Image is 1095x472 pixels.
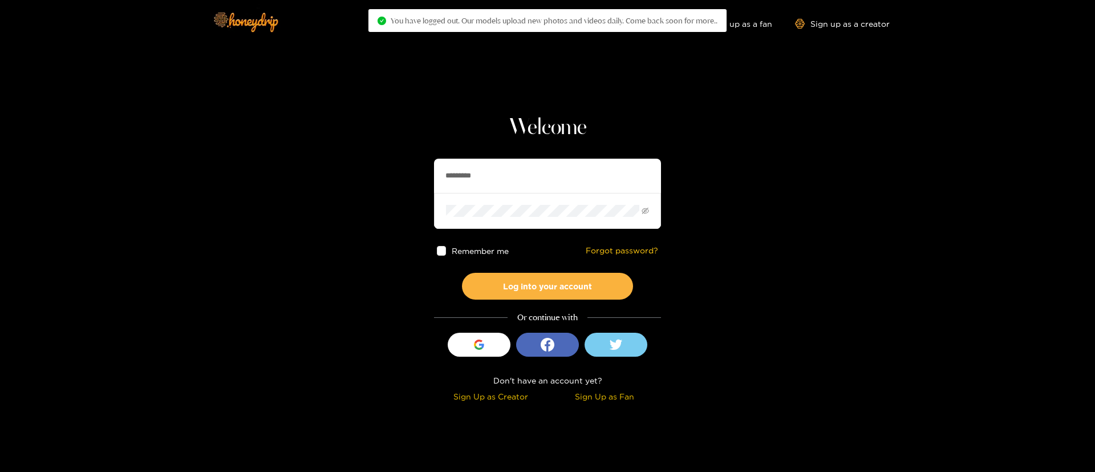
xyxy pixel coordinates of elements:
span: You have logged out. Our models upload new photos and videos daily. Come back soon for more.. [391,16,717,25]
div: Sign Up as Fan [550,390,658,403]
button: Log into your account [462,273,633,300]
span: eye-invisible [642,207,649,215]
a: Forgot password? [586,246,658,256]
a: Sign up as a fan [694,19,772,29]
div: Or continue with [434,311,661,324]
span: check-circle [378,17,386,25]
div: Don't have an account yet? [434,374,661,387]
h1: Welcome [434,114,661,142]
span: Remember me [452,247,509,255]
a: Sign up as a creator [795,19,890,29]
div: Sign Up as Creator [437,390,545,403]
